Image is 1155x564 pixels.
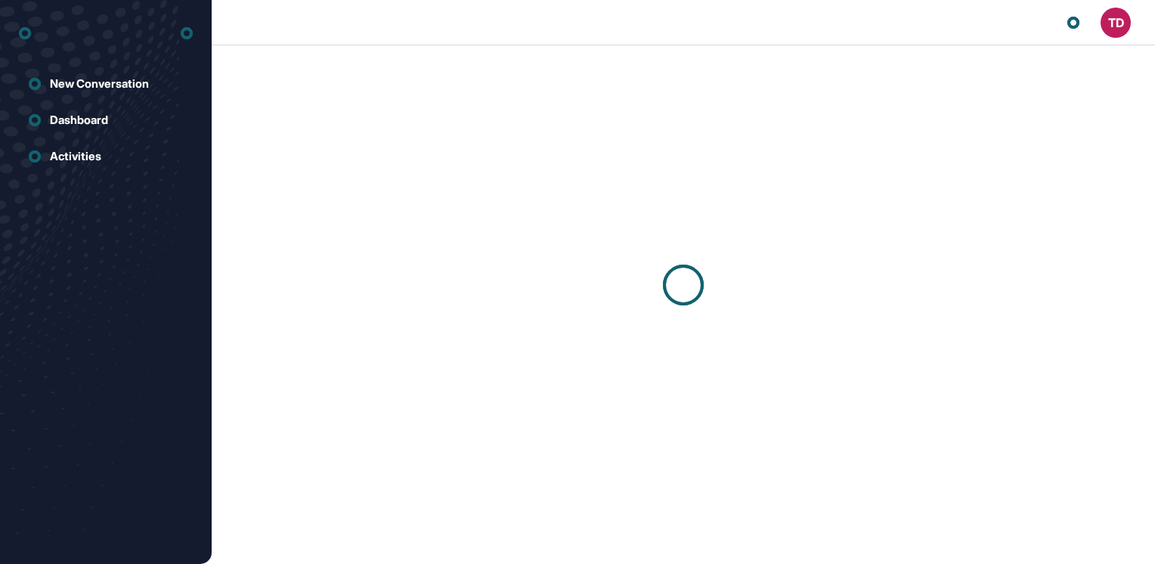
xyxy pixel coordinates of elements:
[50,113,108,127] div: Dashboard
[50,77,149,91] div: New Conversation
[19,105,193,135] a: Dashboard
[19,21,31,45] div: entrapeer-logo
[19,141,193,172] a: Activities
[50,150,101,163] div: Activities
[1101,8,1131,38] button: TD
[19,69,193,99] a: New Conversation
